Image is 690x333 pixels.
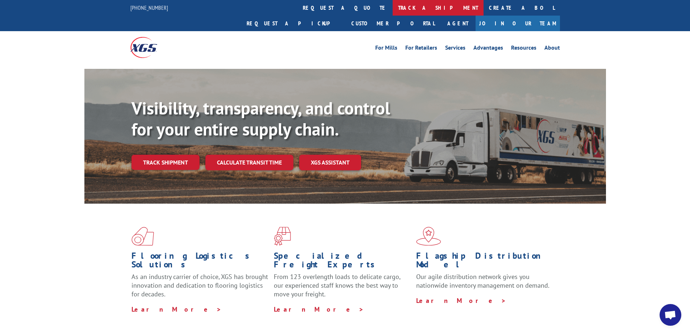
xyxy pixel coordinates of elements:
a: Calculate transit time [205,155,293,170]
h1: Flooring Logistics Solutions [131,251,268,272]
a: About [544,45,560,53]
a: [PHONE_NUMBER] [130,4,168,11]
a: Learn More > [274,305,364,313]
a: Learn More > [131,305,222,313]
a: Track shipment [131,155,200,170]
img: xgs-icon-focused-on-flooring-red [274,227,291,246]
a: Learn More > [416,296,506,305]
img: xgs-icon-total-supply-chain-intelligence-red [131,227,154,246]
a: Customer Portal [346,16,440,31]
img: xgs-icon-flagship-distribution-model-red [416,227,441,246]
span: As an industry carrier of choice, XGS has brought innovation and dedication to flooring logistics... [131,272,268,298]
h1: Flagship Distribution Model [416,251,553,272]
a: Join Our Team [476,16,560,31]
a: For Mills [375,45,397,53]
a: Agent [440,16,476,31]
a: Resources [511,45,536,53]
p: From 123 overlength loads to delicate cargo, our experienced staff knows the best way to move you... [274,272,411,305]
h1: Specialized Freight Experts [274,251,411,272]
a: Advantages [473,45,503,53]
b: Visibility, transparency, and control for your entire supply chain. [131,97,390,140]
span: Our agile distribution network gives you nationwide inventory management on demand. [416,272,549,290]
a: Request a pickup [241,16,346,31]
a: Services [445,45,465,53]
a: XGS ASSISTANT [299,155,361,170]
div: Open chat [660,304,681,326]
a: For Retailers [405,45,437,53]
